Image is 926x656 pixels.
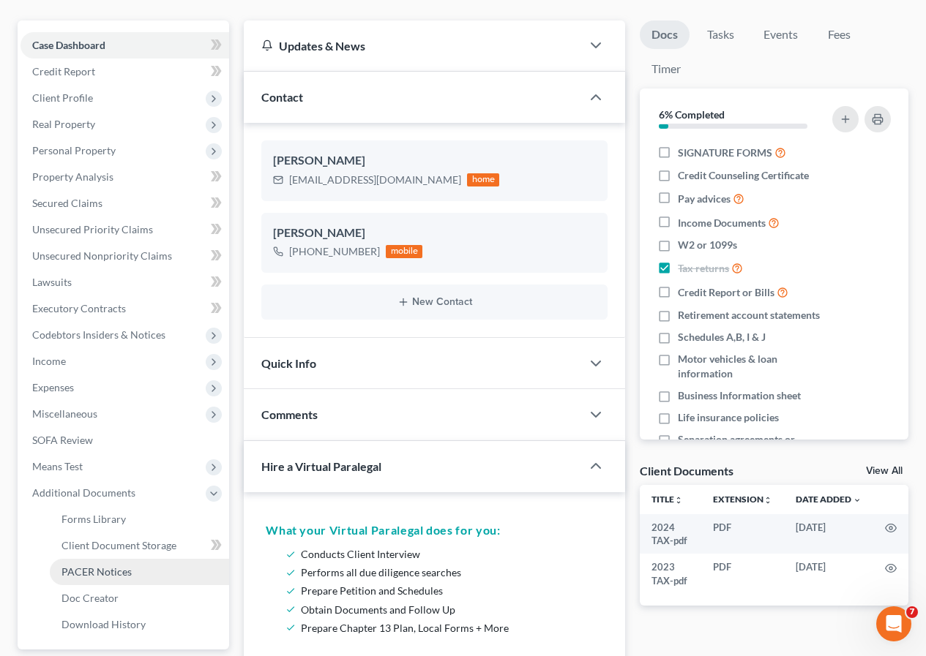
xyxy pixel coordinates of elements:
[678,352,829,381] span: Motor vehicles & loan information
[678,168,809,183] span: Credit Counseling Certificate
[674,496,683,505] i: unfold_more
[20,59,229,85] a: Credit Report
[906,606,918,618] span: 7
[32,170,113,183] span: Property Analysis
[20,295,229,322] a: Executory Contracts
[301,581,597,600] li: Prepare Petition and Schedules
[752,20,810,49] a: Events
[32,144,116,157] span: Personal Property
[32,276,72,288] span: Lawsuits
[32,355,66,367] span: Income
[678,308,820,323] span: Retirement account statements
[32,91,93,104] span: Client Profile
[678,410,779,425] span: Life insurance policies
[32,223,153,235] span: Unsecured Priority Claims
[32,65,95,78] span: Credit Report
[32,39,105,51] span: Case Dashboard
[678,192,731,206] span: Pay advices
[678,238,737,252] span: W2 or 1099s
[261,356,316,370] span: Quick Info
[32,486,135,499] span: Additional Documents
[61,565,132,578] span: PACER Notices
[678,216,766,230] span: Income Documents
[61,539,176,551] span: Client Document Storage
[261,38,564,53] div: Updates & News
[32,434,93,446] span: SOFA Review
[796,494,862,505] a: Date Added expand_more
[289,244,380,259] div: [PHONE_NUMBER]
[678,330,766,344] span: Schedules A,B, I & J
[61,592,119,604] span: Doc Creator
[866,466,903,476] a: View All
[651,494,683,505] a: Titleunfold_more
[32,328,165,341] span: Codebtors Insiders & Notices
[61,513,126,525] span: Forms Library
[678,388,801,403] span: Business Information sheet
[678,261,729,276] span: Tax returns
[50,532,229,559] a: Client Document Storage
[20,269,229,295] a: Lawsuits
[659,108,725,121] strong: 6% Completed
[301,619,597,637] li: Prepare Chapter 13 Plan, Local Forms + More
[640,463,733,478] div: Client Documents
[784,554,873,594] td: [DATE]
[32,118,95,130] span: Real Property
[32,407,97,420] span: Miscellaneous
[261,90,303,104] span: Contact
[273,152,596,170] div: [PERSON_NAME]
[853,496,862,505] i: expand_more
[876,606,911,641] iframe: Intercom live chat
[32,381,74,393] span: Expenses
[32,197,102,209] span: Secured Claims
[20,190,229,216] a: Secured Claims
[640,554,701,594] td: 2023 TAX-pdf
[640,514,701,554] td: 2024 TAX-pdf
[273,296,596,308] button: New Contact
[640,20,690,49] a: Docs
[61,618,146,630] span: Download History
[32,460,83,472] span: Means Test
[301,545,597,563] li: Conducts Client Interview
[50,506,229,532] a: Forms Library
[763,496,772,505] i: unfold_more
[20,243,229,269] a: Unsecured Nonpriority Claims
[32,302,126,314] span: Executory Contracts
[784,514,873,554] td: [DATE]
[20,164,229,190] a: Property Analysis
[50,559,229,585] a: PACER Notices
[261,459,381,473] span: Hire a Virtual Paralegal
[32,249,172,262] span: Unsecured Nonpriority Claims
[678,146,772,160] span: SIGNATURE FORMS
[815,20,862,49] a: Fees
[20,216,229,243] a: Unsecured Priority Claims
[289,173,461,187] div: [EMAIL_ADDRESS][DOMAIN_NAME]
[261,407,318,421] span: Comments
[695,20,746,49] a: Tasks
[50,611,229,638] a: Download History
[678,285,774,300] span: Credit Report or Bills
[266,521,603,539] h5: What your Virtual Paralegal does for you:
[20,427,229,453] a: SOFA Review
[678,432,829,461] span: Separation agreements or decrees of divorces
[467,173,499,186] div: home
[701,514,784,554] td: PDF
[20,32,229,59] a: Case Dashboard
[713,494,772,505] a: Extensionunfold_more
[301,563,597,581] li: Performs all due diligence searches
[301,600,597,619] li: Obtain Documents and Follow Up
[273,225,596,242] div: [PERSON_NAME]
[701,554,784,594] td: PDF
[386,245,422,258] div: mobile
[50,585,229,611] a: Doc Creator
[640,55,692,83] a: Timer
